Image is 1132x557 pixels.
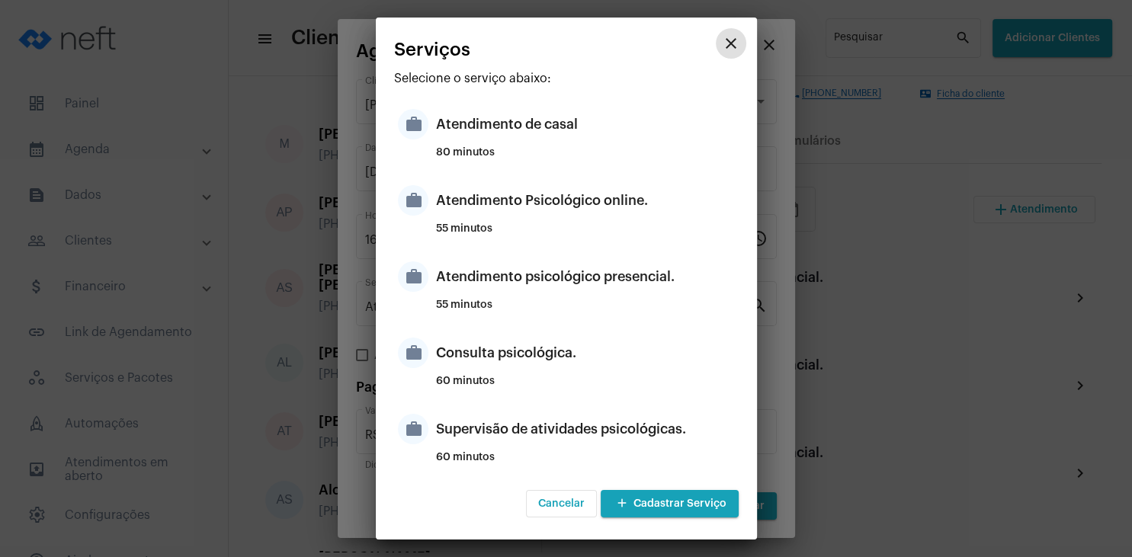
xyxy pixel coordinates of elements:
span: Serviços [394,40,470,59]
div: Consulta psicológica. [436,330,735,376]
div: 60 minutos [436,376,735,399]
div: Atendimento Psicológico online. [436,178,735,223]
span: Cadastrar Serviço [613,498,726,509]
mat-icon: add [613,494,631,514]
span: Cancelar [538,498,585,509]
div: 80 minutos [436,147,735,170]
mat-icon: work [398,261,428,292]
mat-icon: work [398,414,428,444]
div: 60 minutos [436,452,735,475]
p: Selecione o serviço abaixo: [394,72,739,85]
div: Supervisão de atividades psicológicas. [436,406,735,452]
mat-icon: work [398,338,428,368]
mat-icon: close [722,34,740,53]
button: Cadastrar Serviço [601,490,739,517]
button: Cancelar [526,490,597,517]
div: 55 minutos [436,223,735,246]
div: 55 minutos [436,299,735,322]
div: Atendimento psicológico presencial. [436,254,735,299]
div: Atendimento de casal [436,101,735,147]
mat-icon: work [398,185,428,216]
mat-icon: work [398,109,428,139]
